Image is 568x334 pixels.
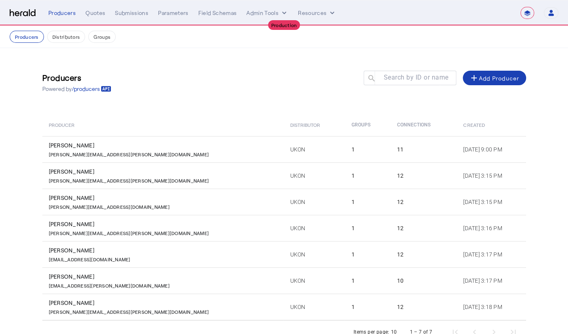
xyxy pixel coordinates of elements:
p: Powered by [42,85,111,93]
div: Add Producer [469,73,520,83]
th: Producer [42,113,284,136]
button: Groups [88,31,116,43]
td: 1 [345,294,390,320]
p: [PERSON_NAME][EMAIL_ADDRESS][PERSON_NAME][DOMAIN_NAME] [49,149,209,158]
div: [PERSON_NAME] [49,246,281,254]
td: 1 [345,215,390,241]
button: Distributors [47,31,85,43]
p: [PERSON_NAME][EMAIL_ADDRESS][PERSON_NAME][DOMAIN_NAME] [49,307,209,315]
p: [PERSON_NAME][EMAIL_ADDRESS][PERSON_NAME][DOMAIN_NAME] [49,176,209,184]
th: Connections [390,113,457,136]
p: [EMAIL_ADDRESS][DOMAIN_NAME] [49,254,131,263]
a: /producers [72,85,111,93]
button: internal dropdown menu [246,9,288,17]
td: 1 [345,136,390,162]
div: [PERSON_NAME] [49,273,281,281]
td: [DATE] 9:00 PM [457,136,526,162]
th: Created [457,113,526,136]
mat-label: Search by ID or name [383,74,448,81]
div: [PERSON_NAME] [49,194,281,202]
div: 11 [397,145,454,153]
h3: Producers [42,72,111,83]
td: [DATE] 3:16 PM [457,215,526,241]
td: 1 [345,162,390,189]
div: 12 [397,198,454,206]
div: Field Schemas [198,9,237,17]
img: Herald Logo [10,9,35,17]
td: 1 [345,189,390,215]
td: UKON [283,241,345,267]
td: UKON [283,189,345,215]
div: 12 [397,172,454,180]
td: [DATE] 3:15 PM [457,189,526,215]
td: [DATE] 3:18 PM [457,294,526,320]
div: [PERSON_NAME] [49,220,281,228]
mat-icon: add [469,73,479,83]
td: [DATE] 3:15 PM [457,162,526,189]
td: UKON [283,136,345,162]
td: [DATE] 3:17 PM [457,267,526,294]
button: Producers [10,31,44,43]
div: 12 [397,303,454,311]
div: Submissions [115,9,148,17]
td: UKON [283,215,345,241]
div: [PERSON_NAME] [49,168,281,176]
p: [PERSON_NAME][EMAIL_ADDRESS][PERSON_NAME][DOMAIN_NAME] [49,228,209,236]
p: [PERSON_NAME][EMAIL_ADDRESS][DOMAIN_NAME] [49,202,170,210]
div: Producers [48,9,76,17]
td: 1 [345,267,390,294]
div: [PERSON_NAME] [49,141,281,149]
button: Add Producer [463,71,526,85]
button: Resources dropdown menu [298,9,336,17]
div: Quotes [85,9,105,17]
th: Distributor [283,113,345,136]
div: 12 [397,250,454,258]
th: Groups [345,113,390,136]
td: UKON [283,162,345,189]
div: Production [268,20,300,30]
div: 12 [397,224,454,232]
td: 1 [345,241,390,267]
td: [DATE] 3:17 PM [457,241,526,267]
div: [PERSON_NAME] [49,299,281,307]
mat-icon: search [364,74,377,84]
td: UKON [283,294,345,320]
p: [EMAIL_ADDRESS][PERSON_NAME][DOMAIN_NAME] [49,281,170,289]
td: UKON [283,267,345,294]
div: 10 [397,277,454,285]
div: Parameters [158,9,189,17]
